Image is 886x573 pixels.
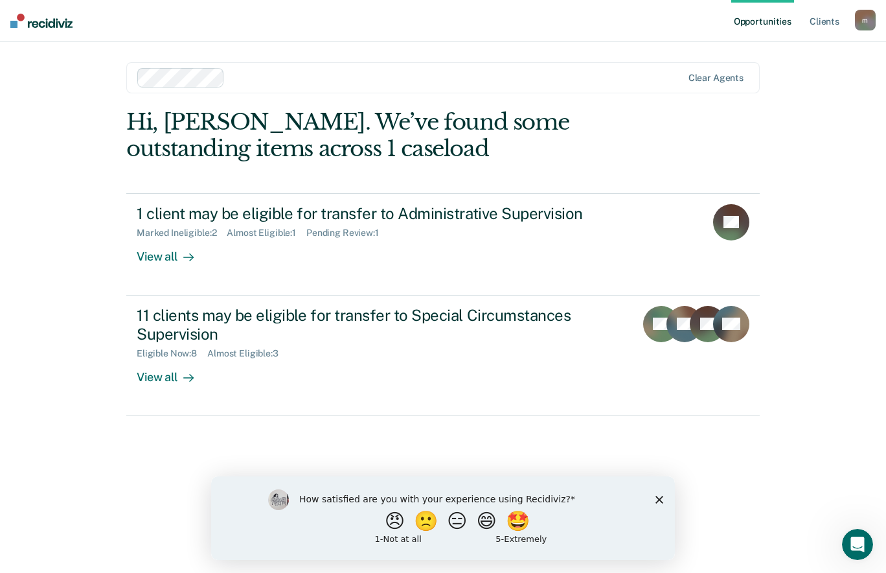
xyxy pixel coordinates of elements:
div: Almost Eligible : 1 [227,228,306,239]
img: Recidiviz [10,14,73,28]
a: 1 client may be eligible for transfer to Administrative SupervisionMarked Ineligible:2Almost Elig... [126,193,760,296]
div: Clear agents [688,73,744,84]
div: View all [137,359,209,384]
iframe: Survey by Kim from Recidiviz [211,476,675,560]
div: Eligible Now : 8 [137,348,207,359]
button: m [855,10,876,30]
div: Almost Eligible : 3 [207,348,289,359]
div: Hi, [PERSON_NAME]. We’ve found some outstanding items across 1 caseload [126,109,633,162]
div: View all [137,239,209,264]
a: 11 clients may be eligible for transfer to Special Circumstances SupervisionEligible Now:8Almost ... [126,296,760,416]
div: Pending Review : 1 [306,228,389,239]
div: 1 client may be eligible for transfer to Administrative Supervision [137,204,591,223]
div: 11 clients may be eligible for transfer to Special Circumstances Supervision [137,306,591,344]
iframe: Intercom live chat [842,529,873,560]
div: Marked Ineligible : 2 [137,228,227,239]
